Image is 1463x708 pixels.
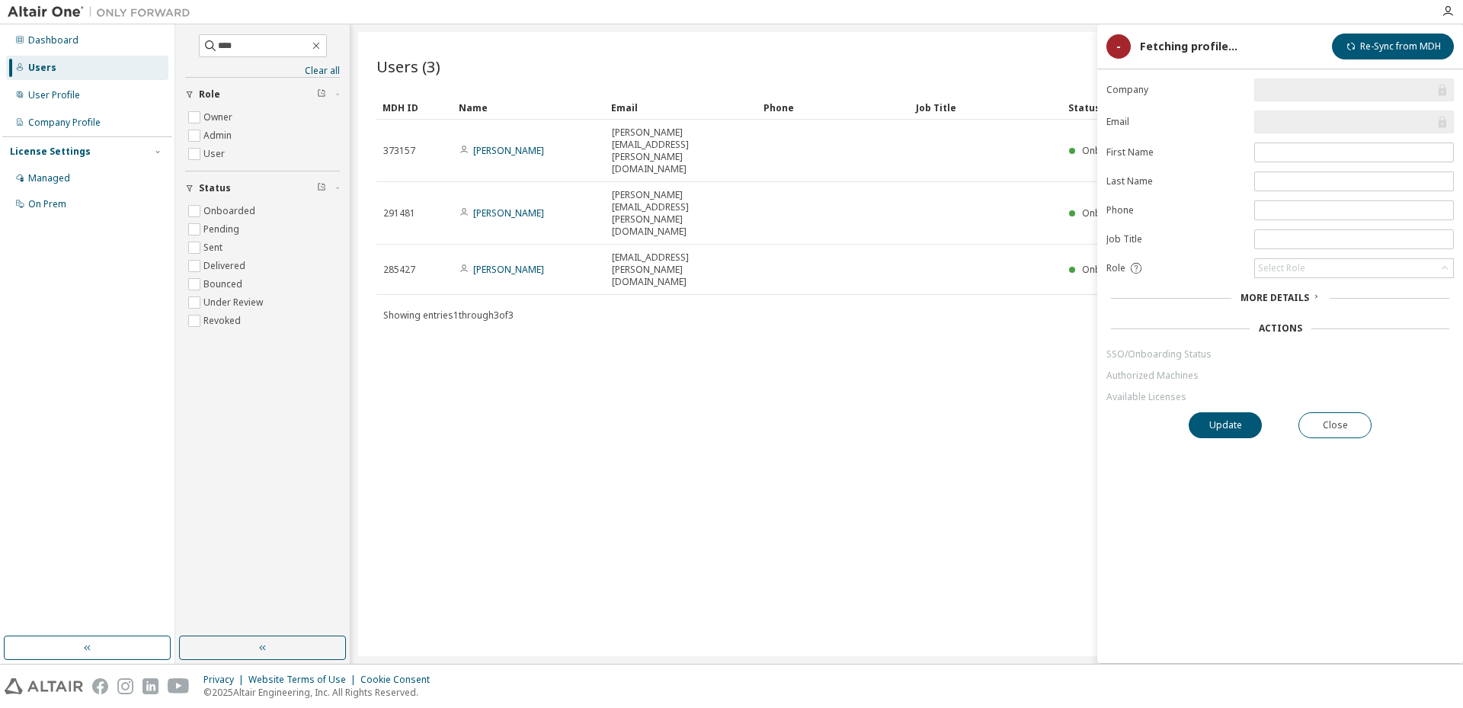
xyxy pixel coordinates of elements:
button: Update [1189,412,1262,438]
div: Website Terms of Use [248,674,360,686]
div: Phone [764,95,904,120]
span: Onboarded [1082,263,1134,276]
label: Pending [203,220,242,239]
button: Close [1298,412,1372,438]
span: [PERSON_NAME][EMAIL_ADDRESS][PERSON_NAME][DOMAIN_NAME] [612,127,751,175]
img: youtube.svg [168,678,190,694]
img: linkedin.svg [142,678,158,694]
label: Delivered [203,257,248,275]
span: Users (3) [376,56,440,77]
div: Status [1068,95,1358,120]
span: Role [1106,262,1125,274]
div: Actions [1259,322,1302,335]
div: Name [459,95,599,120]
div: Select Role [1255,259,1453,277]
a: [PERSON_NAME] [473,263,544,276]
span: Onboarded [1082,144,1134,157]
img: Altair One [8,5,198,20]
img: altair_logo.svg [5,678,83,694]
div: User Profile [28,89,80,101]
div: Email [611,95,751,120]
div: Job Title [916,95,1056,120]
div: License Settings [10,146,91,158]
span: [PERSON_NAME][EMAIL_ADDRESS][PERSON_NAME][DOMAIN_NAME] [612,189,751,238]
img: instagram.svg [117,678,133,694]
span: Clear filter [317,88,326,101]
a: SSO/Onboarding Status [1106,348,1454,360]
label: Sent [203,239,226,257]
label: First Name [1106,146,1245,159]
span: More Details [1241,291,1309,304]
div: Privacy [203,674,248,686]
span: 373157 [383,145,415,157]
div: MDH ID [383,95,447,120]
div: Cookie Consent [360,674,439,686]
label: Owner [203,108,235,127]
a: [PERSON_NAME] [473,144,544,157]
p: © 2025 Altair Engineering, Inc. All Rights Reserved. [203,686,439,699]
label: Phone [1106,204,1245,216]
div: Managed [28,172,70,184]
label: Admin [203,127,235,145]
a: Available Licenses [1106,391,1454,403]
label: Bounced [203,275,245,293]
span: 291481 [383,207,415,219]
span: Onboarded [1082,207,1134,219]
label: Under Review [203,293,266,312]
span: Showing entries 1 through 3 of 3 [383,309,514,322]
div: Select Role [1258,262,1305,274]
img: facebook.svg [92,678,108,694]
div: On Prem [28,198,66,210]
div: - [1106,34,1131,59]
button: Role [185,78,340,111]
span: Clear filter [317,182,326,194]
div: Users [28,62,56,74]
label: Last Name [1106,175,1245,187]
button: Status [185,171,340,205]
label: Company [1106,84,1245,96]
span: [EMAIL_ADDRESS][PERSON_NAME][DOMAIN_NAME] [612,251,751,288]
div: Company Profile [28,117,101,129]
label: Job Title [1106,233,1245,245]
span: Status [199,182,231,194]
span: Role [199,88,220,101]
label: Onboarded [203,202,258,220]
a: Clear all [185,65,340,77]
label: User [203,145,228,163]
label: Email [1106,116,1245,128]
div: Fetching profile... [1140,40,1237,53]
a: Authorized Machines [1106,370,1454,382]
a: [PERSON_NAME] [473,207,544,219]
label: Revoked [203,312,244,330]
button: Re-Sync from MDH [1332,34,1454,59]
div: Dashboard [28,34,78,46]
span: 285427 [383,264,415,276]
